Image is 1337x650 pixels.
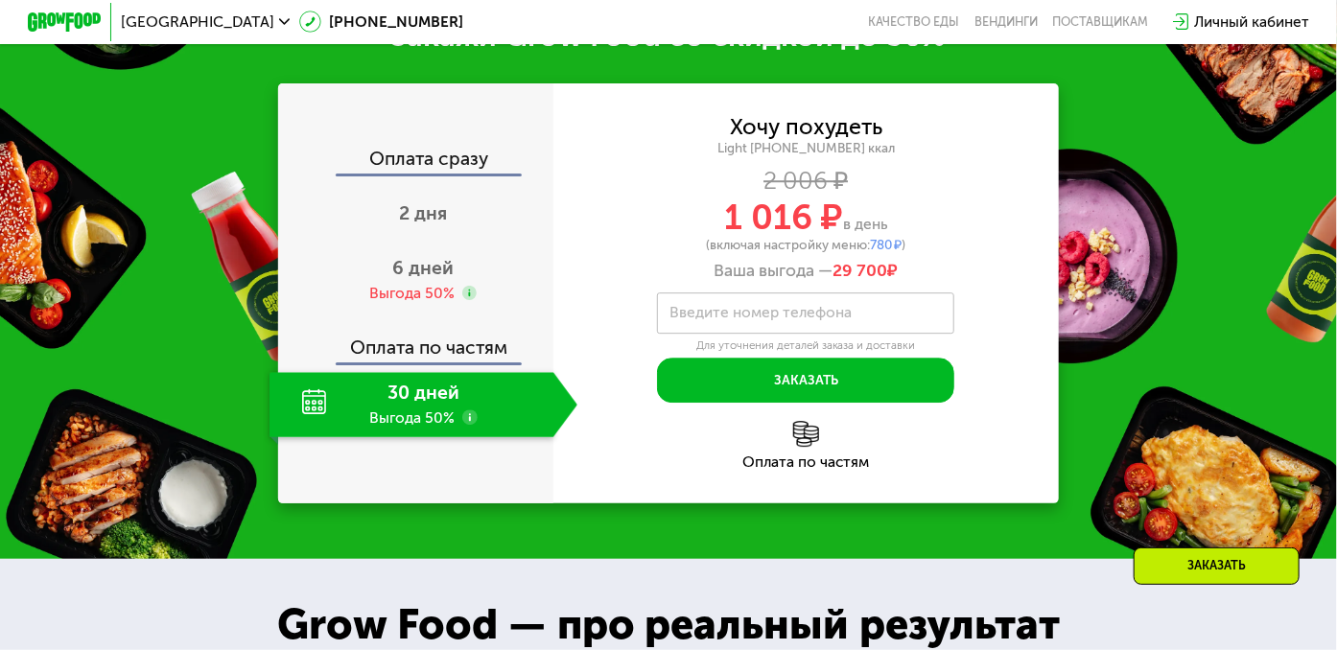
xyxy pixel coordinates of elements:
div: Выгода 50% [369,283,455,303]
span: [GEOGRAPHIC_DATA] [121,14,274,29]
div: Оплата по частям [280,320,553,363]
span: 29 700 [833,261,887,281]
div: Оплата по частям [553,454,1059,469]
div: Хочу похудеть [730,117,882,137]
span: ₽ [833,261,898,281]
img: l6xcnZfty9opOoJh.png [793,421,819,447]
div: Для уточнения деталей заказа и доставки [657,338,954,353]
a: Вендинги [974,14,1038,29]
div: Оплата сразу [280,150,553,174]
div: Light [PHONE_NUMBER] ккал [553,140,1059,156]
a: Качество еды [869,14,960,29]
div: 2 006 ₽ [553,171,1059,191]
span: в день [843,215,888,233]
a: [PHONE_NUMBER] [299,11,463,33]
div: поставщикам [1053,14,1149,29]
div: Ваша выгода — [553,261,1059,281]
button: Заказать [657,358,954,402]
div: Личный кабинет [1194,11,1309,33]
span: 1 016 ₽ [724,196,843,239]
span: 6 дней [392,257,454,279]
span: 2 дня [399,202,447,224]
span: 780 ₽ [870,237,903,253]
div: (включая настройку меню: ) [553,239,1059,252]
div: Заказать [1134,547,1300,585]
label: Введите номер телефона [669,308,852,318]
